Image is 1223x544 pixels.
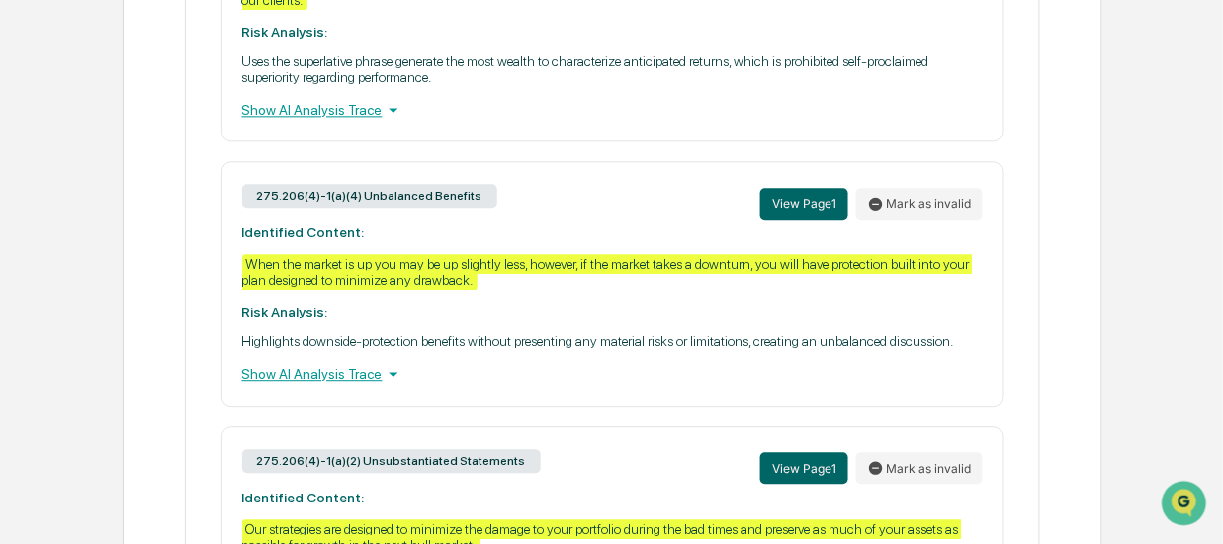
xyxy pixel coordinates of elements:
[242,449,541,473] div: 275.206(4)-1(a)(2) Unsubstantiated Statements
[242,184,497,208] div: 275.206(4)-1(a)(4) Unbalanced Benefits
[760,188,848,220] button: View Page1
[1160,479,1213,532] iframe: Open customer support
[40,248,128,268] span: Preclearance
[242,304,328,319] strong: Risk Analysis:
[12,278,132,314] a: 🔎Data Lookup
[242,363,984,385] div: Show AI Analysis Trace
[242,53,984,85] p: Uses the superlative phrase generate the most wealth to characterize anticipated returns, which i...
[197,334,239,349] span: Pylon
[163,248,245,268] span: Attestations
[20,41,360,72] p: How can we help?
[856,452,983,484] button: Mark as invalid
[242,490,365,505] strong: Identified Content:
[67,150,324,170] div: Start new chat
[135,240,253,276] a: 🗄️Attestations
[20,250,36,266] div: 🖐️
[242,225,365,240] strong: Identified Content:
[20,288,36,304] div: 🔎
[242,254,973,290] div: When the market is up you may be up slightly less, however, if the market takes a downturn, you w...
[242,99,984,121] div: Show AI Analysis Trace
[336,156,360,180] button: Start new chat
[143,250,159,266] div: 🗄️
[856,188,983,220] button: Mark as invalid
[67,170,250,186] div: We're available if you need us!
[40,286,125,306] span: Data Lookup
[12,240,135,276] a: 🖐️Preclearance
[20,150,55,186] img: 1746055101610-c473b297-6a78-478c-a979-82029cc54cd1
[760,452,848,484] button: View Page1
[242,24,328,40] strong: Risk Analysis:
[139,333,239,349] a: Powered byPylon
[242,333,984,349] p: Highlights downside-protection benefits without presenting any material risks or limitations, cre...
